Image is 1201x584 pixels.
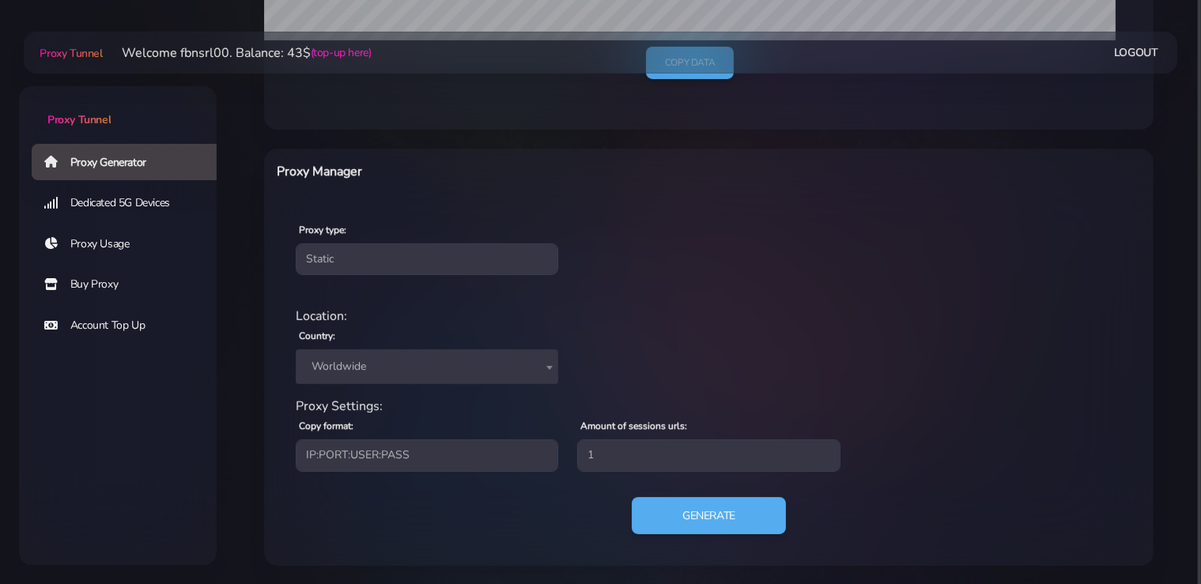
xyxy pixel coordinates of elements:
li: Welcome fbnsrl00. Balance: 43$ [103,43,372,62]
label: Amount of sessions urls: [580,419,687,433]
a: Proxy Usage [32,226,229,262]
span: Proxy Tunnel [47,112,111,127]
a: (top-up here) [311,44,372,61]
a: Proxy Tunnel [36,40,102,66]
a: Proxy Tunnel [19,86,217,128]
a: Dedicated 5G Devices [32,185,229,221]
div: Proxy Settings: [286,397,1131,416]
iframe: Webchat Widget [1124,507,1181,564]
span: Worldwide [296,349,558,384]
button: Generate [632,497,786,535]
span: Worldwide [305,356,549,378]
a: Proxy Generator [32,144,229,180]
a: Buy Proxy [32,266,229,303]
label: Country: [299,329,335,343]
label: Proxy type: [299,223,346,237]
a: Logout [1114,38,1158,67]
span: Proxy Tunnel [40,46,102,61]
label: Copy format: [299,419,353,433]
div: Location: [286,307,1131,326]
h6: Proxy Manager [277,161,773,182]
a: Account Top Up [32,307,229,344]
